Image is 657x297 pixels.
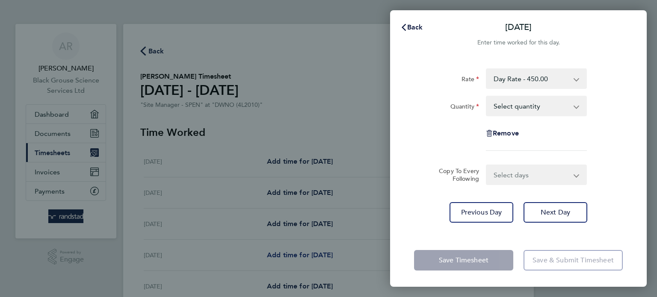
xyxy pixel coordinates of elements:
label: Rate [462,75,479,85]
p: [DATE] [505,21,532,33]
button: Remove [486,130,519,137]
span: Previous Day [461,208,502,217]
span: Back [407,23,423,31]
span: Next Day [541,208,570,217]
button: Back [392,19,432,36]
button: Next Day [524,202,587,223]
button: Previous Day [450,202,513,223]
div: Enter time worked for this day. [390,38,647,48]
label: Quantity [450,103,479,113]
label: Copy To Every Following [432,167,479,182]
span: Remove [493,129,519,137]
